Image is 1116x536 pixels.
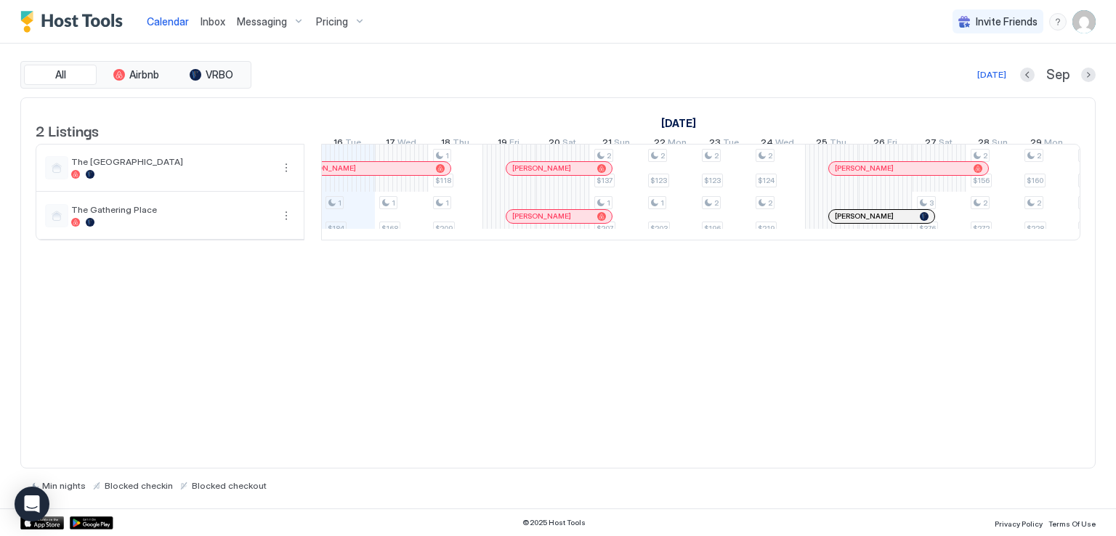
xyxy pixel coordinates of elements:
[345,137,361,152] span: Tue
[330,134,365,155] a: September 16, 2025
[887,137,897,152] span: Fri
[333,137,343,152] span: 16
[105,480,173,491] span: Blocked checkin
[939,137,953,152] span: Sat
[835,163,894,173] span: [PERSON_NAME]
[1072,10,1096,33] div: User profile
[768,151,772,161] span: 2
[453,137,469,152] span: Thu
[24,65,97,85] button: All
[614,137,630,152] span: Sun
[328,224,344,233] span: $184
[654,137,666,152] span: 22
[316,15,348,28] span: Pricing
[381,224,398,233] span: $168
[435,224,453,233] span: $209
[445,198,449,208] span: 1
[71,204,272,215] span: The Gathering Place
[929,198,934,208] span: 3
[714,198,719,208] span: 2
[129,68,159,81] span: Airbnb
[70,516,113,529] a: Google Play Store
[1046,67,1069,84] span: Sep
[816,137,828,152] span: 25
[1044,137,1063,152] span: Mon
[1027,224,1044,233] span: $228
[983,198,987,208] span: 2
[201,14,225,29] a: Inbox
[1037,151,1041,161] span: 2
[147,15,189,28] span: Calendar
[201,15,225,28] span: Inbox
[835,211,894,221] span: [PERSON_NAME]
[20,61,251,89] div: tab-group
[441,137,450,152] span: 18
[1048,515,1096,530] a: Terms Of Use
[925,137,937,152] span: 27
[15,487,49,521] div: Open Intercom Messenger
[1037,198,1041,208] span: 2
[397,137,416,152] span: Wed
[658,113,700,134] a: September 1, 2025
[977,68,1006,81] div: [DATE]
[704,176,721,185] span: $123
[973,224,990,233] span: $272
[147,14,189,29] a: Calendar
[1027,176,1043,185] span: $160
[1049,13,1067,31] div: menu
[921,134,956,155] a: September 27, 2025
[1030,137,1042,152] span: 29
[545,134,580,155] a: September 20, 2025
[668,137,687,152] span: Mon
[607,198,610,208] span: 1
[723,137,739,152] span: Tue
[1048,519,1096,528] span: Terms Of Use
[660,198,664,208] span: 1
[392,198,395,208] span: 1
[775,137,794,152] span: Wed
[709,137,721,152] span: 23
[704,224,721,233] span: $196
[20,516,64,529] a: App Store
[597,224,613,233] span: $207
[435,176,451,185] span: $118
[36,119,99,141] span: 2 Listings
[758,176,775,185] span: $124
[20,11,129,33] a: Host Tools Logo
[192,480,267,491] span: Blocked checkout
[660,151,665,161] span: 2
[278,159,295,176] div: menu
[437,134,473,155] a: September 18, 2025
[386,137,395,152] span: 17
[278,159,295,176] button: More options
[983,151,987,161] span: 2
[1027,134,1067,155] a: September 29, 2025
[278,207,295,224] button: More options
[995,519,1043,528] span: Privacy Policy
[55,68,66,81] span: All
[830,137,846,152] span: Thu
[71,156,272,167] span: The [GEOGRAPHIC_DATA]
[512,163,571,173] span: [PERSON_NAME]
[757,134,798,155] a: September 24, 2025
[1020,68,1035,82] button: Previous month
[512,211,571,221] span: [PERSON_NAME]
[650,224,668,233] span: $203
[812,134,850,155] a: September 25, 2025
[870,134,901,155] a: September 26, 2025
[509,137,519,152] span: Fri
[705,134,743,155] a: September 23, 2025
[42,480,86,491] span: Min nights
[599,134,634,155] a: September 21, 2025
[297,163,356,173] span: [PERSON_NAME]
[1081,68,1096,82] button: Next month
[494,134,523,155] a: September 19, 2025
[549,137,560,152] span: 20
[445,151,449,161] span: 1
[973,176,990,185] span: $156
[650,134,690,155] a: September 22, 2025
[100,65,172,85] button: Airbnb
[761,137,773,152] span: 24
